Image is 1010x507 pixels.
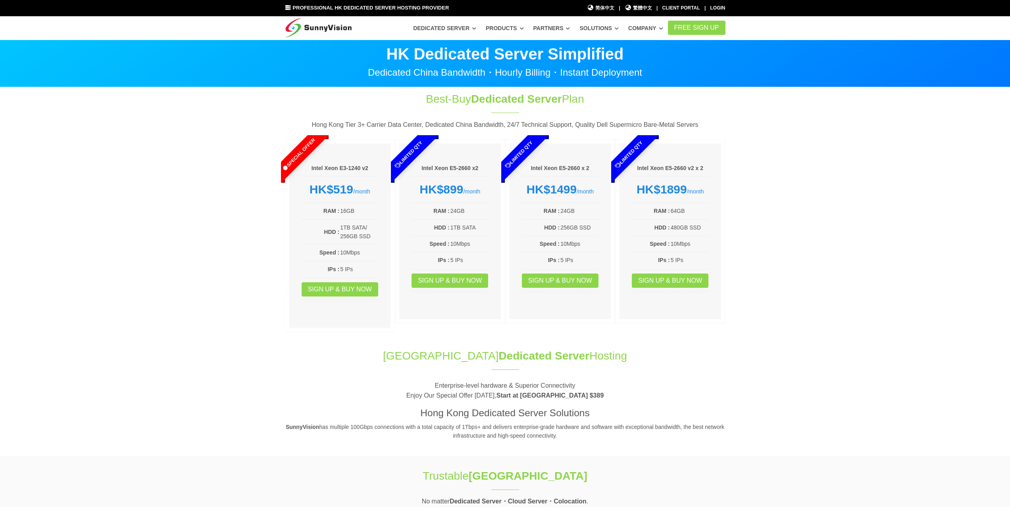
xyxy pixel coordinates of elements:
a: Company [628,21,663,35]
a: FREE Sign Up [668,21,725,35]
a: Login [710,5,725,11]
span: Limited Qty [596,121,662,188]
td: 5 IPs [450,255,489,265]
p: HK Dedicated Server Simplified [285,46,725,62]
td: 5 IPs [560,255,599,265]
td: 10Mbps [670,239,709,249]
strong: [GEOGRAPHIC_DATA] [469,470,587,482]
h1: Best-Buy Plan [373,91,637,107]
b: HDD : [434,224,450,231]
td: 1TB SATA/ 256GB SSD [340,223,379,241]
b: Speed : [429,241,450,247]
div: /month [411,182,489,197]
b: HDD : [324,229,339,235]
td: 10Mbps [340,248,379,257]
td: 10Mbps [450,239,489,249]
span: Limited Qty [375,121,442,188]
span: Professional HK Dedicated Server Hosting Provider [292,5,449,11]
td: 480GB SSD [670,223,709,232]
td: 10Mbps [560,239,599,249]
strong: Start at [GEOGRAPHIC_DATA] $389 [496,392,604,399]
strong: HK$899 [419,183,463,196]
td: 256GB SSD [560,223,599,232]
b: RAM : [544,208,560,214]
a: Sign up & Buy Now [302,282,378,297]
td: 24GB [450,206,489,216]
div: /month [521,182,599,197]
strong: Dedicated Server・Cloud Server・Colocation [450,498,587,505]
p: has multiple 100Gbps connections with a total capacity of 1Tbps+ and delivers enterprise-grade ha... [285,423,725,440]
p: Enterprise-level hardware & Superior Connectivity Enjoy Our Special Offer [DATE], [285,381,725,401]
p: Hong Kong Tier 3+ Carrier Data Center, Dedicated China Bandwidth, 24/7 Technical Support, Quality... [285,120,725,130]
a: Solutions [579,21,619,35]
a: 繁體中文 [625,4,652,12]
strong: HK$1899 [637,183,687,196]
h1: [GEOGRAPHIC_DATA] Hosting [285,348,725,364]
span: Dedicated Server [498,350,589,362]
b: IPs : [438,257,450,263]
td: 24GB [560,206,599,216]
h6: Intel Xeon E5-2660 x 2 [521,165,599,172]
h6: Intel Xeon E5-2660 x2 [411,165,489,172]
b: Speed : [650,241,670,247]
a: Partners [533,21,570,35]
strong: SunnyVision [286,424,319,430]
b: IPs : [328,266,340,272]
a: Sign up & Buy Now [412,274,488,288]
b: HDD : [654,224,670,231]
h6: Intel Xeon E3-1240 v2 [301,165,379,172]
li: | [704,4,706,12]
strong: HK$519 [310,183,353,196]
b: IPs : [658,257,670,263]
a: 简体中文 [587,4,615,12]
li: | [656,4,658,12]
b: RAM : [323,208,339,214]
b: RAM : [654,208,669,214]
div: /month [301,182,379,197]
a: Sign up & Buy Now [632,274,708,288]
td: 64GB [670,206,709,216]
a: Dedicated Server [413,21,476,35]
p: Dedicated China Bandwidth・Hourly Billing・Instant Deployment [285,68,725,77]
b: IPs : [548,257,560,263]
a: Products [486,21,524,35]
span: Special Offer [265,121,332,188]
h1: Trustable [373,468,637,484]
td: 5 IPs [670,255,709,265]
span: Limited Qty [485,121,552,188]
td: 16GB [340,206,379,216]
a: Sign up & Buy Now [522,274,598,288]
div: /month [631,182,709,197]
strong: HK$1499 [526,183,577,196]
td: 1TB SATA [450,223,489,232]
span: Dedicated Server [471,93,562,105]
h3: Hong Kong Dedicated Server Solutions [285,406,725,420]
li: | [619,4,620,12]
b: Speed : [319,249,340,256]
b: HDD : [544,224,560,231]
a: Client Portal [662,5,700,11]
h6: Intel Xeon E5-2660 v2 x 2 [631,165,709,172]
b: RAM : [433,208,449,214]
td: 5 IPs [340,264,379,274]
b: Speed : [540,241,560,247]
